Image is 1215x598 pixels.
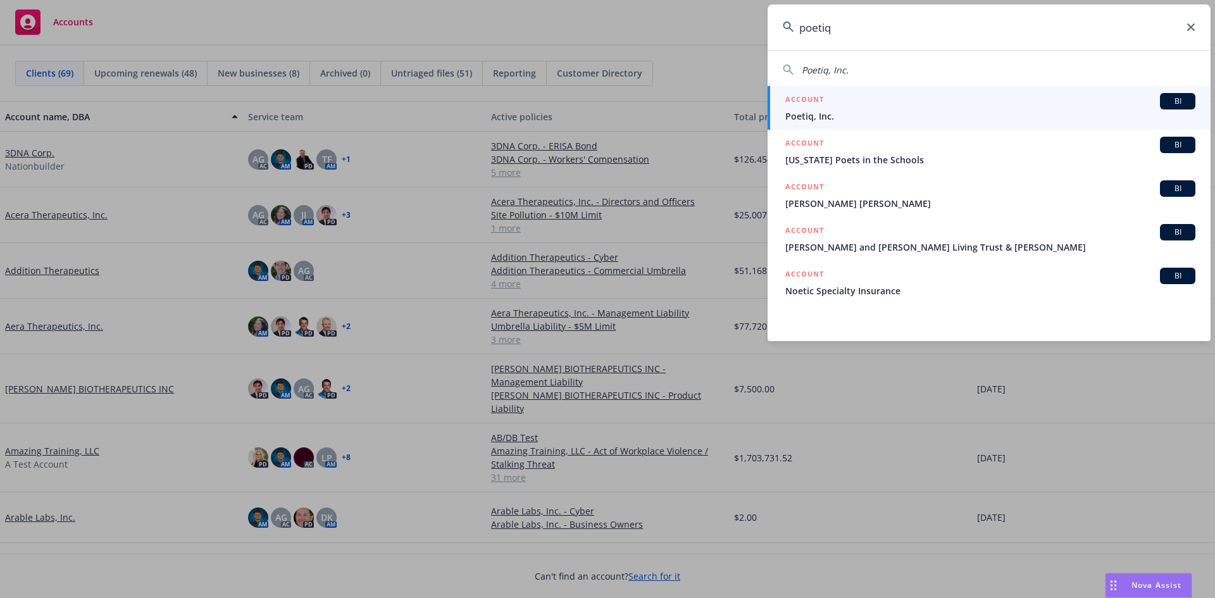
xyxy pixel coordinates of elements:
[785,153,1195,166] span: [US_STATE] Poets in the Schools
[785,240,1195,254] span: [PERSON_NAME] and [PERSON_NAME] Living Trust & [PERSON_NAME]
[785,137,824,152] h5: ACCOUNT
[768,173,1211,217] a: ACCOUNTBI[PERSON_NAME] [PERSON_NAME]
[768,4,1211,50] input: Search...
[1165,96,1190,107] span: BI
[768,217,1211,261] a: ACCOUNTBI[PERSON_NAME] and [PERSON_NAME] Living Trust & [PERSON_NAME]
[1165,183,1190,194] span: BI
[1105,573,1192,598] button: Nova Assist
[1165,227,1190,238] span: BI
[768,86,1211,130] a: ACCOUNTBIPoetiq, Inc.
[785,93,824,108] h5: ACCOUNT
[785,268,824,283] h5: ACCOUNT
[785,109,1195,123] span: Poetiq, Inc.
[785,180,824,196] h5: ACCOUNT
[802,64,849,76] span: Poetiq, Inc.
[785,224,824,239] h5: ACCOUNT
[785,284,1195,297] span: Noetic Specialty Insurance
[785,197,1195,210] span: [PERSON_NAME] [PERSON_NAME]
[1165,139,1190,151] span: BI
[1131,580,1181,590] span: Nova Assist
[1106,573,1121,597] div: Drag to move
[1165,270,1190,282] span: BI
[768,130,1211,173] a: ACCOUNTBI[US_STATE] Poets in the Schools
[768,261,1211,304] a: ACCOUNTBINoetic Specialty Insurance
